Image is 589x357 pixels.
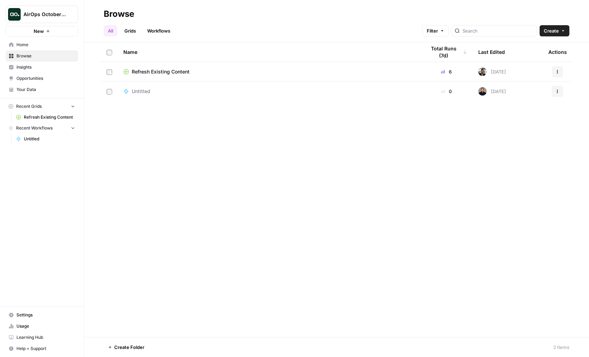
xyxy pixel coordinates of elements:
div: Last Edited [478,42,505,62]
div: [DATE] [478,87,506,96]
button: Recent Grids [6,101,78,112]
button: New [6,26,78,36]
a: Home [6,39,78,50]
a: Opportunities [6,73,78,84]
button: Create [540,25,569,36]
a: Untitled [123,88,415,95]
a: Learning Hub [6,332,78,343]
div: 6 [426,68,467,75]
span: Filter [427,27,438,34]
div: Name [123,42,415,62]
span: Create [544,27,559,34]
a: Browse [6,50,78,62]
span: Your Data [16,86,75,93]
a: Settings [6,309,78,321]
span: Home [16,42,75,48]
a: Refresh Existing Content [13,112,78,123]
div: 2 Items [553,344,569,351]
span: New [34,28,44,35]
span: Settings [16,312,75,318]
div: [DATE] [478,68,506,76]
a: Your Data [6,84,78,95]
span: Untitled [132,88,150,95]
img: AirOps October Cohort Logo [8,8,21,21]
a: Insights [6,62,78,73]
a: Refresh Existing Content [123,68,415,75]
span: Recent Workflows [16,125,53,131]
button: Help + Support [6,343,78,354]
span: Refresh Existing Content [24,114,75,120]
button: Workspace: AirOps October Cohort [6,6,78,23]
a: All [104,25,117,36]
a: Usage [6,321,78,332]
span: Recent Grids [16,103,42,110]
a: Grids [120,25,140,36]
span: Usage [16,323,75,329]
button: Create Folder [104,342,149,353]
span: Insights [16,64,75,70]
span: Untitled [24,136,75,142]
input: Search [463,27,534,34]
span: Help + Support [16,345,75,352]
div: Browse [104,8,134,20]
span: Opportunities [16,75,75,82]
img: jl6e1c6pmwjpfksdsq3vvwb8wd37 [478,68,487,76]
div: Actions [548,42,567,62]
span: Refresh Existing Content [132,68,190,75]
span: Create Folder [114,344,144,351]
a: Untitled [13,133,78,145]
div: 0 [426,88,467,95]
div: Total Runs (7d) [426,42,467,62]
span: Browse [16,53,75,59]
span: AirOps October Cohort [23,11,66,18]
button: Recent Workflows [6,123,78,133]
span: Learning Hub [16,334,75,341]
img: gakg5ozwg7i5ne5ujip7i34nl3nv [478,87,487,96]
a: Workflows [143,25,174,36]
button: Filter [422,25,449,36]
